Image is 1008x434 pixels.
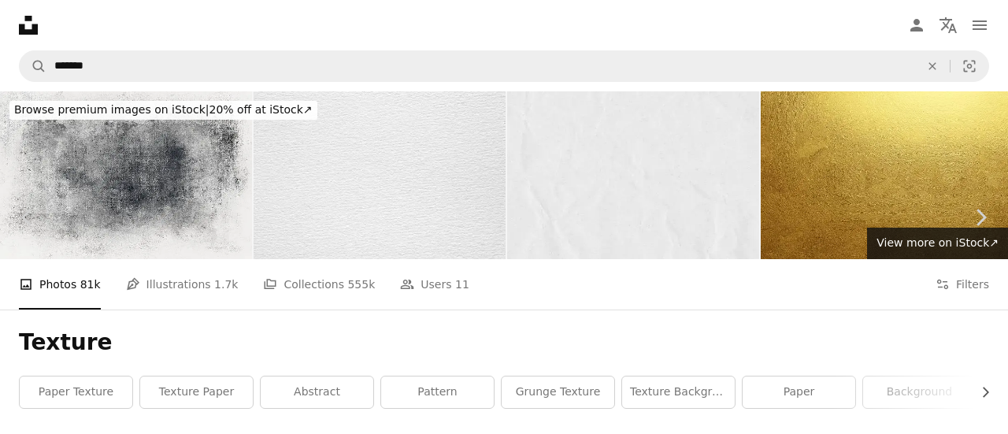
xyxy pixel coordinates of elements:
a: pattern [381,377,494,408]
button: Language [932,9,964,41]
form: Find visuals sitewide [19,50,989,82]
button: scroll list to the right [971,377,989,408]
a: texture paper [140,377,253,408]
a: background [863,377,976,408]
a: View more on iStock↗ [867,228,1008,259]
a: grunge texture [502,377,614,408]
div: 20% off at iStock ↗ [9,101,317,120]
span: 11 [455,276,469,293]
img: White Watercolor Paper Texture Close Up [254,91,506,259]
span: Browse premium images on iStock | [14,103,209,116]
a: paper texture [20,377,132,408]
a: Users 11 [400,259,469,310]
span: 1.7k [214,276,238,293]
a: Next [953,142,1008,293]
a: Log in / Sign up [901,9,932,41]
button: Clear [915,51,950,81]
a: Collections 555k [263,259,375,310]
span: View more on iStock ↗ [876,236,999,249]
button: Filters [936,259,989,310]
button: Search Unsplash [20,51,46,81]
a: Home — Unsplash [19,16,38,35]
span: 555k [347,276,375,293]
img: Closeup of white crumpled paper for texture background [507,91,759,259]
button: Visual search [951,51,988,81]
a: paper [743,377,855,408]
a: texture background [622,377,735,408]
a: Illustrations 1.7k [126,259,239,310]
a: abstract [261,377,373,408]
h1: Texture [19,328,989,357]
button: Menu [964,9,995,41]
